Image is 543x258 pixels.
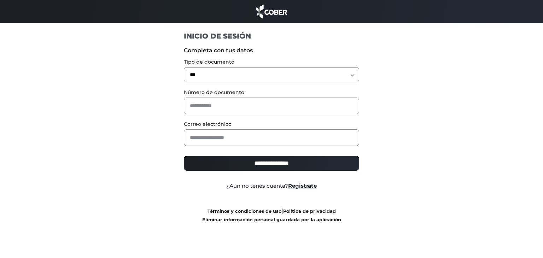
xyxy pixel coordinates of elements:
img: cober_marca.png [254,4,289,19]
a: Registrate [288,182,317,189]
label: Tipo de documento [184,58,360,66]
h1: INICIO DE SESIÓN [184,31,360,41]
a: Términos y condiciones de uso [208,209,281,214]
div: | [179,207,365,224]
label: Número de documento [184,89,360,96]
a: Política de privacidad [283,209,336,214]
a: Eliminar información personal guardada por la aplicación [202,217,341,222]
div: ¿Aún no tenés cuenta? [179,182,365,190]
label: Correo electrónico [184,121,360,128]
label: Completa con tus datos [184,46,360,55]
